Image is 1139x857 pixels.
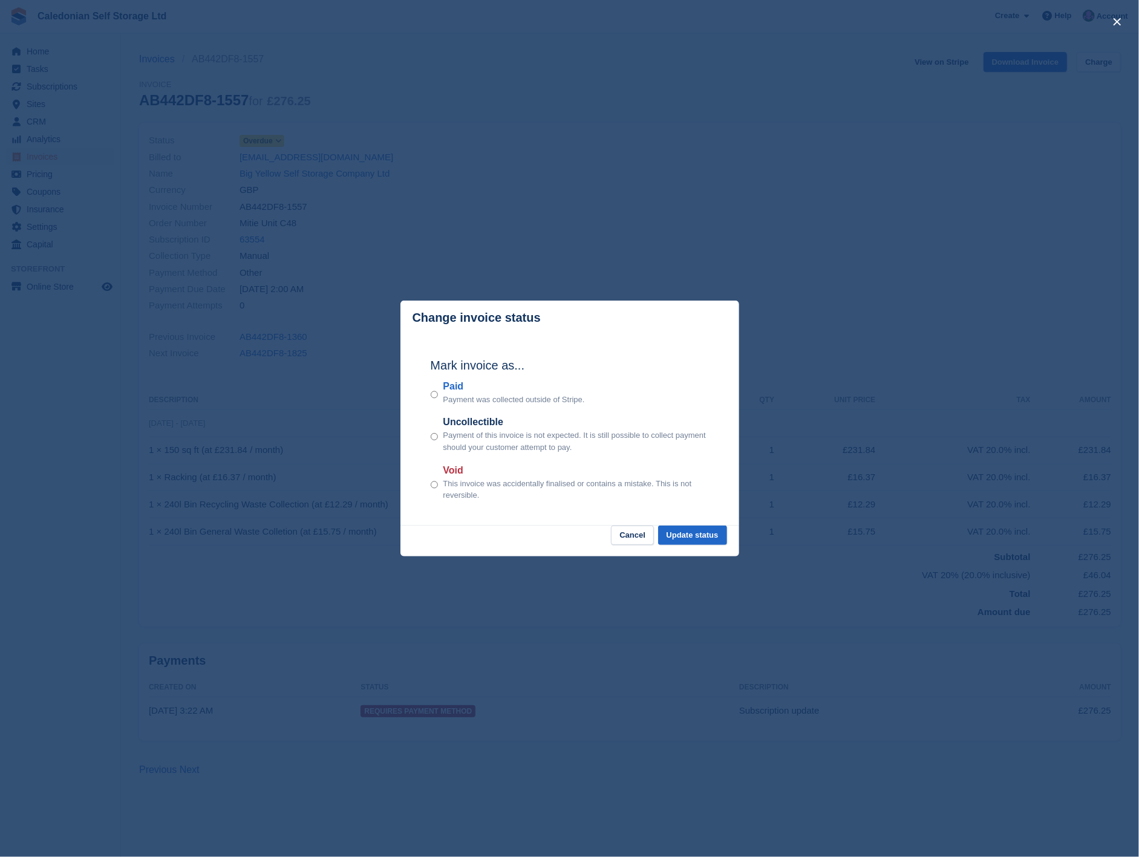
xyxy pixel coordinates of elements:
[443,379,584,394] label: Paid
[443,429,708,453] p: Payment of this invoice is not expected. It is still possible to collect payment should your cust...
[443,478,708,501] p: This invoice was accidentally finalised or contains a mistake. This is not reversible.
[413,311,541,325] p: Change invoice status
[443,394,584,406] p: Payment was collected outside of Stripe.
[443,463,708,478] label: Void
[611,526,654,546] button: Cancel
[443,415,708,429] label: Uncollectible
[1108,12,1127,31] button: close
[658,526,727,546] button: Update status
[431,356,709,374] h2: Mark invoice as...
